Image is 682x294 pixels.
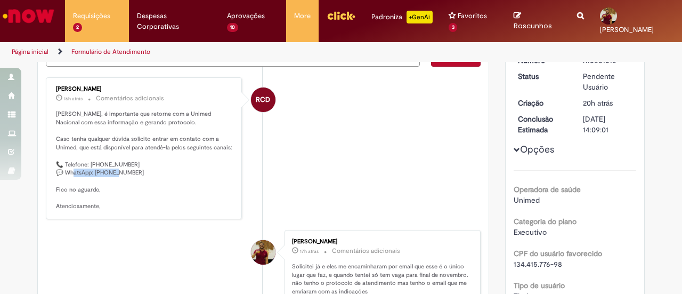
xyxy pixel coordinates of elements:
time: 30/09/2025 12:46:14 [583,98,613,108]
span: RCD [256,87,270,113]
a: Formulário de Atendimento [71,47,150,56]
div: [PERSON_NAME] [292,239,469,245]
span: Executivo [514,227,547,237]
span: Despesas Corporativas [137,11,211,32]
a: Página inicial [12,47,48,56]
span: More [294,11,311,21]
img: ServiceNow [1,5,56,27]
dt: Criação [510,98,575,108]
span: 10 [227,23,238,32]
b: Tipo de usuário [514,281,565,290]
span: Rascunhos [514,21,552,31]
span: 2 [73,23,82,32]
div: Filipe Moraes Nogueira [251,240,275,265]
span: Requisições [73,11,110,21]
div: [DATE] 14:09:01 [583,114,632,135]
a: Rascunhos [514,11,561,31]
span: Favoritos [458,11,487,21]
small: Comentários adicionais [96,94,164,103]
span: Aprovações [227,11,265,21]
div: Padroniza [371,11,433,23]
span: 3 [449,23,458,32]
b: Categoria do plano [514,217,577,226]
span: 134.415.776-98 [514,259,562,269]
b: CPF do usuário favorecido [514,249,602,258]
div: Rodrigo Camilo Dos Santos [251,88,275,112]
div: [PERSON_NAME] [56,86,233,92]
ul: Trilhas de página [8,42,446,62]
span: 16h atrás [64,96,83,102]
b: Operadora de saúde [514,185,581,194]
div: 30/09/2025 12:46:14 [583,98,632,108]
time: 30/09/2025 15:48:12 [300,248,319,255]
span: Unimed [514,195,540,205]
p: [PERSON_NAME], é importante que retorne com a Unimed Nacional com essa informação e gerando proto... [56,110,233,210]
span: 20h atrás [583,98,613,108]
div: Pendente Usuário [583,71,632,92]
img: click_logo_yellow_360x200.png [327,7,355,23]
dt: Conclusão Estimada [510,114,575,135]
span: 17h atrás [300,248,319,255]
span: [PERSON_NAME] [600,25,654,34]
dt: Status [510,71,575,82]
small: Comentários adicionais [332,247,400,256]
p: +GenAi [407,11,433,23]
